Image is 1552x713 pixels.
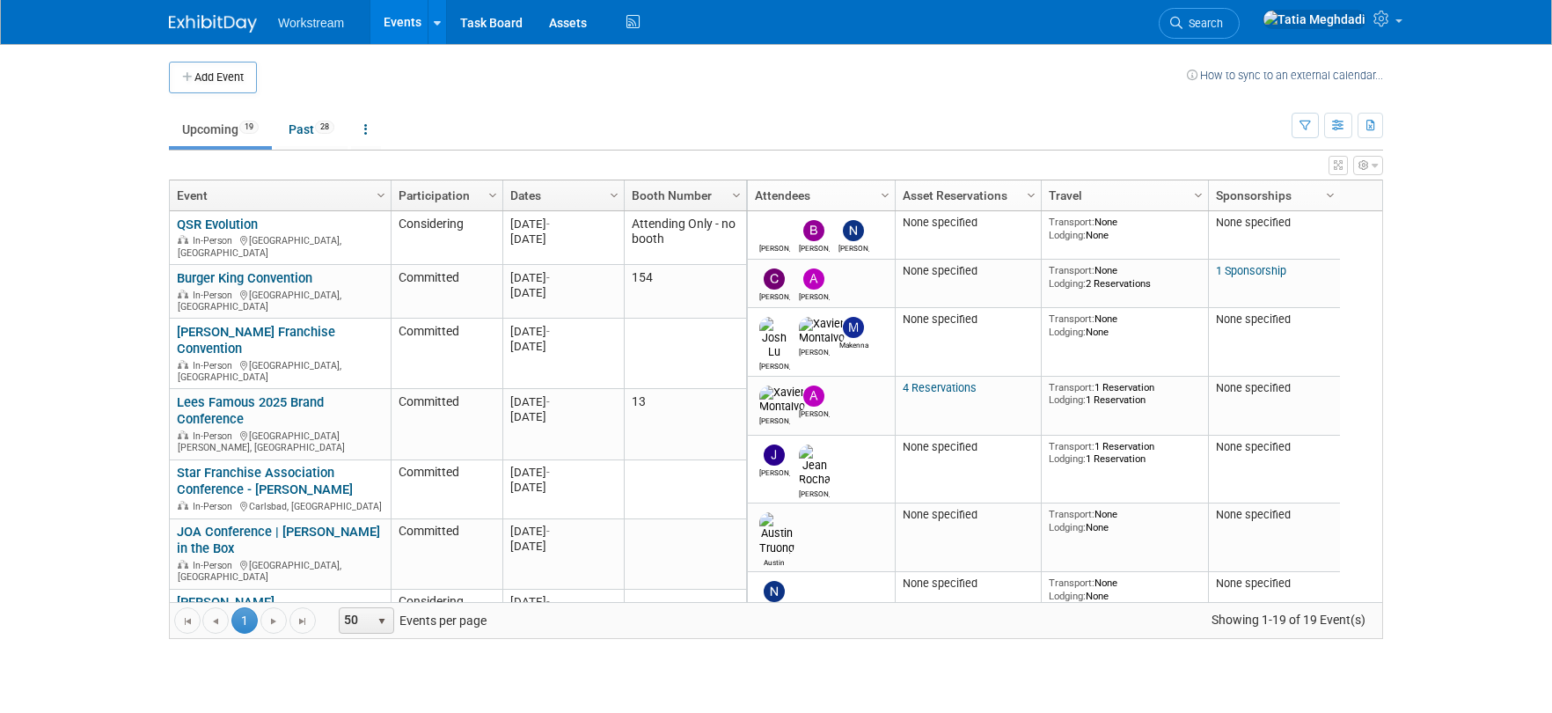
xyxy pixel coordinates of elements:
[177,465,353,497] a: Star Franchise Association Conference - [PERSON_NAME]
[607,188,621,202] span: Column Settings
[799,487,830,498] div: Jean Rocha
[510,339,616,354] div: [DATE]
[372,180,392,207] a: Column Settings
[1216,216,1291,229] span: None specified
[1049,326,1086,338] span: Lodging:
[1049,393,1086,406] span: Lodging:
[1049,577,1094,589] span: Transport:
[546,217,550,231] span: -
[838,338,869,349] div: Makenna Clark
[180,614,194,628] span: Go to the first page
[177,394,324,427] a: Lees Famous 2025 Brand Conference
[1187,69,1383,82] a: How to sync to an external calendar...
[843,317,864,338] img: Makenna Clark
[1049,508,1202,533] div: None None
[510,324,616,339] div: [DATE]
[177,287,383,313] div: [GEOGRAPHIC_DATA], [GEOGRAPHIC_DATA]
[510,539,616,554] div: [DATE]
[391,389,502,459] td: Committed
[510,285,616,300] div: [DATE]
[174,607,201,634] a: Go to the first page
[755,180,883,210] a: Attendees
[278,16,344,30] span: Workstream
[510,232,616,246] div: [DATE]
[510,480,616,495] div: [DATE]
[546,271,550,284] span: -
[903,216,977,229] span: None specified
[1216,312,1291,326] span: None specified
[177,217,258,232] a: QSR Evolution
[1049,381,1202,407] div: 1 Reservation 1 Reservation
[1049,264,1094,276] span: Transport:
[178,560,188,569] img: In-Person Event
[169,15,257,33] img: ExhibitDay
[510,594,616,609] div: [DATE]
[1049,508,1094,520] span: Transport:
[275,113,348,146] a: Past28
[177,594,275,610] a: [PERSON_NAME]
[267,614,281,628] span: Go to the next page
[193,290,238,301] span: In-Person
[903,508,977,521] span: None specified
[759,414,790,425] div: Xavier Montalvo
[169,62,257,93] button: Add Event
[231,607,258,634] span: 1
[764,581,785,602] img: Nick Walters
[1323,188,1337,202] span: Column Settings
[1216,264,1286,277] a: 1 Sponsorship
[546,466,550,479] span: -
[632,180,735,210] a: Booth Number
[876,180,896,207] a: Column Settings
[1049,440,1094,452] span: Transport:
[1049,577,1202,602] div: None None
[193,560,238,571] span: In-Person
[759,466,790,477] div: Jacob Davis
[260,607,287,634] a: Go to the next page
[510,465,616,480] div: [DATE]
[177,557,383,584] div: [GEOGRAPHIC_DATA], [GEOGRAPHIC_DATA]
[1263,10,1366,29] img: Tatia Meghdadi
[1216,508,1291,521] span: None specified
[759,290,790,301] div: Chris Connelly
[239,121,259,134] span: 19
[315,121,334,134] span: 28
[1049,521,1086,533] span: Lodging:
[1049,440,1202,466] div: 1 Reservation 1 Reservation
[399,180,491,210] a: Participation
[178,430,188,439] img: In-Person Event
[843,220,864,241] img: Nicole Kim
[289,607,316,634] a: Go to the last page
[296,614,310,628] span: Go to the last page
[177,428,383,454] div: [GEOGRAPHIC_DATA][PERSON_NAME], [GEOGRAPHIC_DATA]
[1049,381,1094,393] span: Transport:
[1049,264,1202,290] div: None 2 Reservations
[1159,8,1240,39] a: Search
[209,614,223,628] span: Go to the previous page
[759,386,805,414] img: Xavier Montalvo
[391,460,502,519] td: Committed
[178,360,188,369] img: In-Person Event
[799,445,831,487] img: Jean Rocha
[1049,180,1197,210] a: Travel
[759,555,790,567] div: Austin Truong
[605,180,625,207] a: Column Settings
[728,180,747,207] a: Column Settings
[546,395,550,408] span: -
[878,188,892,202] span: Column Settings
[1049,216,1094,228] span: Transport:
[177,357,383,384] div: [GEOGRAPHIC_DATA], [GEOGRAPHIC_DATA]
[178,501,188,510] img: In-Person Event
[391,519,502,590] td: Committed
[317,607,504,634] span: Events per page
[177,498,383,513] div: Carlsbad, [GEOGRAPHIC_DATA]
[764,268,785,290] img: Chris Connelly
[759,359,790,371] div: Josh Lu
[510,217,616,232] div: [DATE]
[624,265,746,319] td: 154
[803,386,824,407] img: Andrew Walters
[340,608,370,633] span: 50
[838,241,869,253] div: Nicole Kim
[799,317,845,345] img: Xavier Montalvo
[202,607,229,634] a: Go to the previous page
[178,290,188,298] img: In-Person Event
